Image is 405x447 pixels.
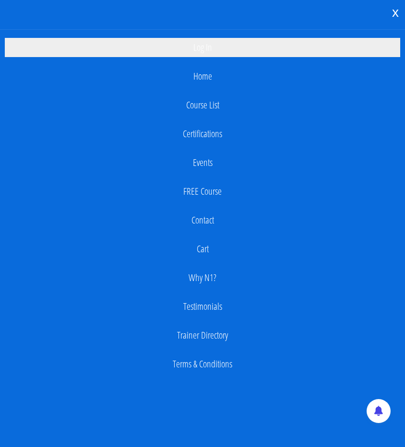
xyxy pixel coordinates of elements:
[5,297,400,316] a: Testimonials
[5,95,400,115] a: Course List
[5,124,400,143] a: Certifications
[5,153,400,172] a: Events
[5,239,400,259] a: Cart
[386,2,405,23] div: x
[5,67,400,86] a: Home
[5,326,400,345] a: Trainer Directory
[5,38,400,57] a: Log In
[5,268,400,287] a: Why N1?
[5,211,400,230] a: Contact
[5,182,400,201] a: FREE Course
[5,354,400,374] a: Terms & Conditions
